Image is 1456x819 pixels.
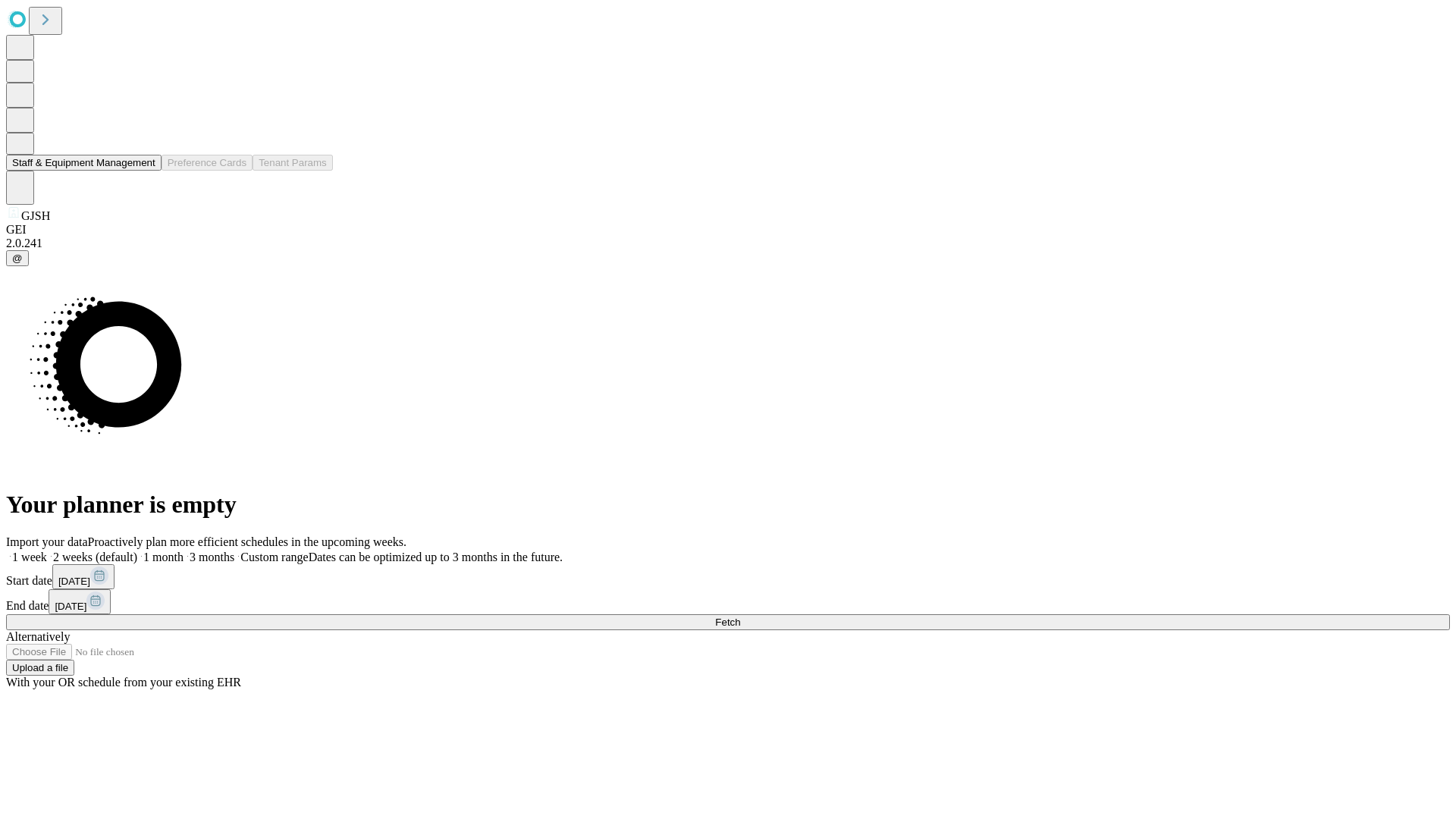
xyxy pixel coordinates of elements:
button: [DATE] [49,589,111,614]
span: 2 weeks (default) [53,551,137,563]
span: 1 month [143,551,184,563]
button: [DATE] [52,564,115,589]
button: Staff & Equipment Management [6,155,162,171]
button: Upload a file [6,660,74,676]
div: GEI [6,223,1450,237]
div: Start date [6,564,1450,589]
span: Custom range [240,551,308,563]
div: End date [6,589,1450,614]
span: @ [12,253,23,264]
button: @ [6,250,29,266]
button: Tenant Params [253,155,333,171]
span: GJSH [21,209,50,222]
button: Fetch [6,614,1450,630]
span: [DATE] [55,601,86,612]
span: 1 week [12,551,47,563]
span: Fetch [715,617,740,628]
span: Proactively plan more efficient schedules in the upcoming weeks. [88,535,406,548]
span: Import your data [6,535,88,548]
div: 2.0.241 [6,237,1450,250]
span: Alternatively [6,630,70,643]
h1: Your planner is empty [6,491,1450,519]
span: [DATE] [58,576,90,587]
span: With your OR schedule from your existing EHR [6,676,241,689]
span: 3 months [190,551,234,563]
span: Dates can be optimized up to 3 months in the future. [309,551,563,563]
button: Preference Cards [162,155,253,171]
